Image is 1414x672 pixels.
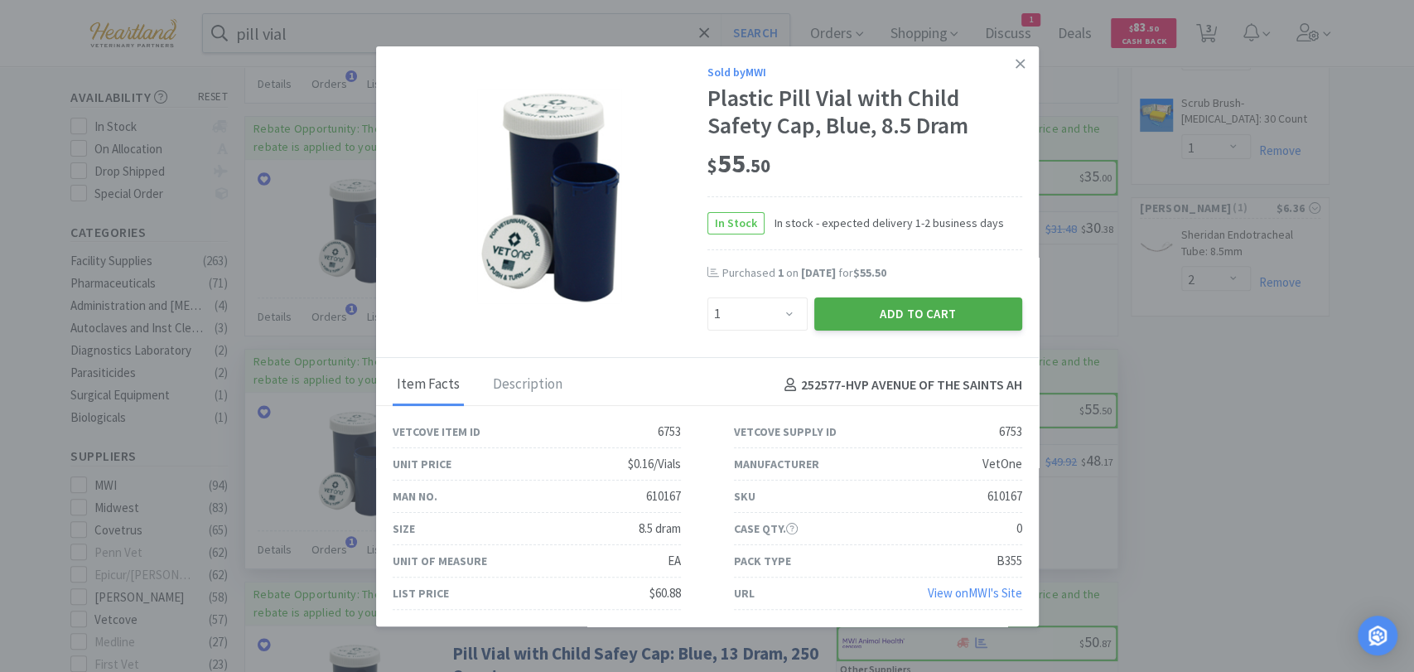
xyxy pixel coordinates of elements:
[746,154,770,177] span: . 50
[982,454,1022,474] div: VetOne
[639,519,681,539] div: 8.5 dram
[778,375,1022,396] h4: 252577 - HVP AVENUE OF THE SAINTS AH
[707,85,1022,140] div: Plastic Pill Vial with Child Safety Cap, Blue, 8.5 Dram
[1016,519,1022,539] div: 0
[853,265,886,280] span: $55.50
[393,584,449,602] div: List Price
[987,486,1022,506] div: 610167
[801,265,836,280] span: [DATE]
[734,584,755,602] div: URL
[393,520,415,538] div: Size
[814,297,1022,331] button: Add to Cart
[707,63,1022,81] div: Sold by MWI
[646,486,681,506] div: 610167
[649,583,681,603] div: $60.88
[765,214,1004,232] span: In stock - expected delivery 1-2 business days
[997,551,1022,571] div: B355
[928,585,1022,601] a: View onMWI's Site
[734,455,819,473] div: Manufacturer
[393,423,480,441] div: Vetcove Item ID
[477,89,623,304] img: e34615f00f57494bbca91e18ca70469c_6753.png
[658,422,681,442] div: 6753
[708,213,764,234] span: In Stock
[1358,616,1397,655] div: Open Intercom Messenger
[393,365,464,406] div: Item Facts
[628,454,681,474] div: $0.16/Vials
[734,552,791,570] div: Pack Type
[707,147,770,180] span: 55
[393,455,451,473] div: Unit Price
[707,154,717,177] span: $
[722,265,1022,282] div: Purchased on for
[734,423,837,441] div: Vetcove Supply ID
[734,520,798,538] div: Case Qty.
[778,265,784,280] span: 1
[668,551,681,571] div: EA
[734,487,755,505] div: SKU
[489,365,567,406] div: Description
[999,422,1022,442] div: 6753
[393,552,487,570] div: Unit of Measure
[393,487,437,505] div: Man No.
